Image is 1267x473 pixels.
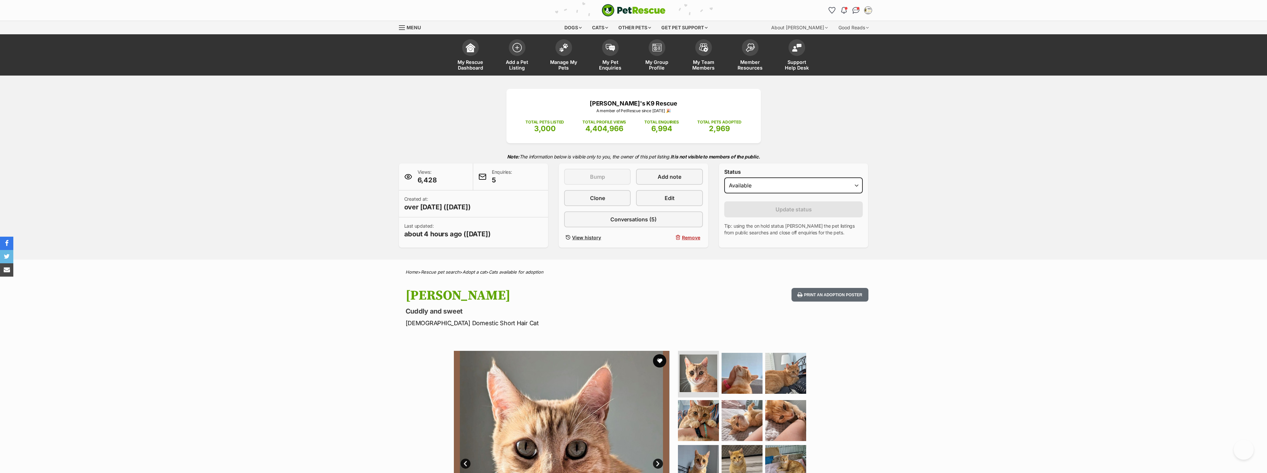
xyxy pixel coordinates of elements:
p: TOTAL PETS ADOPTED [697,119,742,125]
button: Remove [636,233,703,242]
span: My Rescue Dashboard [456,59,485,71]
button: favourite [653,354,666,367]
span: Bump [590,173,605,181]
div: About [PERSON_NAME] [767,21,832,34]
img: logo-cat-932fe2b9b8326f06289b0f2fb663e598f794de774fb13d1741a6617ecf9a85b4.svg [602,4,666,17]
p: Created at: [404,196,471,212]
a: Conversations (5) [564,211,703,227]
span: 6,428 [418,175,437,185]
span: 3,000 [534,124,556,133]
span: 2,969 [709,124,730,133]
span: over [DATE] ([DATE]) [404,202,471,212]
img: Photo of Ricky [722,353,763,394]
p: Views: [418,169,437,185]
span: 5 [492,175,512,185]
a: My Pet Enquiries [587,36,634,76]
p: Last updated: [404,223,491,239]
a: Next [653,459,663,469]
a: Add a Pet Listing [494,36,540,76]
img: chat-41dd97257d64d25036548639549fe6c8038ab92f7586957e7f3b1b290dea8141.svg [852,7,859,14]
span: Manage My Pets [549,59,579,71]
span: My Group Profile [642,59,672,71]
p: [PERSON_NAME]'s K9 Rescue [516,99,751,108]
img: Photo of Ricky [765,400,806,441]
span: Edit [665,194,675,202]
span: Clone [590,194,605,202]
div: Cats [587,21,613,34]
button: Update status [724,201,863,217]
a: Manage My Pets [540,36,587,76]
span: Menu [407,25,421,30]
span: Add note [658,173,681,181]
button: My account [863,5,873,16]
div: Dogs [560,21,586,34]
img: add-pet-listing-icon-0afa8454b4691262ce3f59096e99ab1cd57d4a30225e0717b998d2c9b9846f56.svg [512,43,522,52]
a: Favourites [827,5,837,16]
p: Tip: using the on hold status [PERSON_NAME] the pet listings from public searches and close off e... [724,223,863,236]
span: Add a Pet Listing [502,59,532,71]
img: group-profile-icon-3fa3cf56718a62981997c0bc7e787c4b2cf8bcc04b72c1350f741eb67cf2f40e.svg [652,44,662,52]
span: My Team Members [689,59,719,71]
a: Prev [461,459,471,469]
p: The information below is visible only to you, the owner of this pet listing. [399,150,868,163]
img: Photo of Ricky [765,353,806,394]
a: Clone [564,190,631,206]
button: Print an adoption poster [792,288,868,302]
span: Support Help Desk [782,59,812,71]
a: My Team Members [680,36,727,76]
img: team-members-icon-5396bd8760b3fe7c0b43da4ab00e1e3bb1a5d9ba89233759b79545d2d3fc5d0d.svg [699,43,708,52]
ul: Account quick links [827,5,873,16]
a: Menu [399,21,426,33]
a: My Rescue Dashboard [447,36,494,76]
span: 6,994 [651,124,672,133]
p: A member of PetRescue since [DATE] 🎉 [516,108,751,114]
a: Conversations [851,5,861,16]
span: Conversations (5) [610,215,657,223]
img: manage-my-pets-icon-02211641906a0b7f246fdf0571729dbe1e7629f14944591b6c1af311fb30b64b.svg [559,43,568,52]
img: help-desk-icon-fdf02630f3aa405de69fd3d07c3f3aa587a6932b1a1747fa1d2bba05be0121f9.svg [792,44,801,52]
span: about 4 hours ago ([DATE]) [404,229,491,239]
a: PetRescue [602,4,666,17]
div: Good Reads [834,21,873,34]
div: Get pet support [657,21,712,34]
a: Member Resources [727,36,774,76]
img: pet-enquiries-icon-7e3ad2cf08bfb03b45e93fb7055b45f3efa6380592205ae92323e6603595dc1f.svg [606,44,615,51]
img: Merna Karam profile pic [865,7,871,14]
a: Rescue pet search [421,269,460,275]
p: [DEMOGRAPHIC_DATA] Domestic Short Hair Cat [406,319,687,328]
img: dashboard-icon-eb2f2d2d3e046f16d808141f083e7271f6b2e854fb5c12c21221c1fb7104beca.svg [466,43,475,52]
button: Bump [564,169,631,185]
h1: [PERSON_NAME] [406,288,687,303]
span: Remove [682,234,700,241]
span: My Pet Enquiries [595,59,625,71]
button: Notifications [839,5,849,16]
div: Other pets [614,21,656,34]
a: Adopt a cat [463,269,486,275]
iframe: Help Scout Beacon - Open [1234,440,1254,460]
span: Member Resources [735,59,765,71]
span: 4,404,966 [585,124,623,133]
a: My Group Profile [634,36,680,76]
a: Cats available for adoption [489,269,543,275]
strong: It is not visible to members of the public. [671,154,760,159]
img: member-resources-icon-8e73f808a243e03378d46382f2149f9095a855e16c252ad45f914b54edf8863c.svg [746,43,755,52]
span: Update status [776,205,812,213]
img: Photo of Ricky [722,400,763,441]
p: TOTAL PROFILE VIEWS [582,119,626,125]
p: Enquiries: [492,169,512,185]
a: Edit [636,190,703,206]
a: Add note [636,169,703,185]
img: Photo of Ricky [680,355,717,392]
div: > > > [389,270,878,275]
p: Cuddly and sweet [406,307,687,316]
img: Photo of Ricky [678,400,719,441]
a: Home [406,269,418,275]
strong: Note: [507,154,519,159]
p: TOTAL ENQUIRIES [644,119,679,125]
a: Support Help Desk [774,36,820,76]
span: View history [572,234,601,241]
img: notifications-46538b983faf8c2785f20acdc204bb7945ddae34d4c08c2a6579f10ce5e182be.svg [841,7,846,14]
a: View history [564,233,631,242]
label: Status [724,169,863,175]
p: TOTAL PETS LISTED [525,119,564,125]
